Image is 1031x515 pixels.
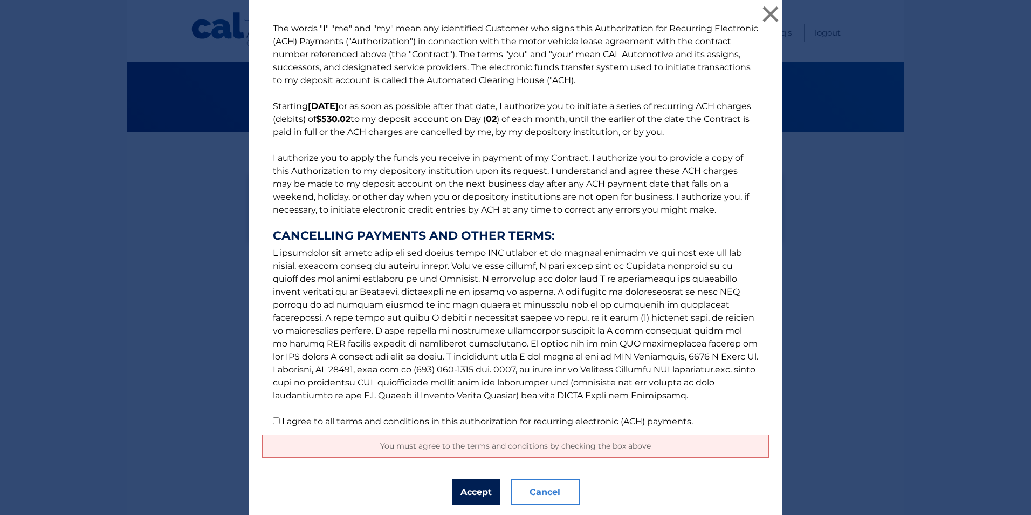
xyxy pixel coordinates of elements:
[273,229,758,242] strong: CANCELLING PAYMENTS AND OTHER TERMS:
[486,114,497,124] b: 02
[452,479,500,505] button: Accept
[262,22,769,428] p: The words "I" "me" and "my" mean any identified Customer who signs this Authorization for Recurri...
[380,441,651,451] span: You must agree to the terms and conditions by checking the box above
[308,101,339,111] b: [DATE]
[316,114,350,124] b: $530.02
[511,479,580,505] button: Cancel
[282,416,693,426] label: I agree to all terms and conditions in this authorization for recurring electronic (ACH) payments.
[760,3,781,25] button: ×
